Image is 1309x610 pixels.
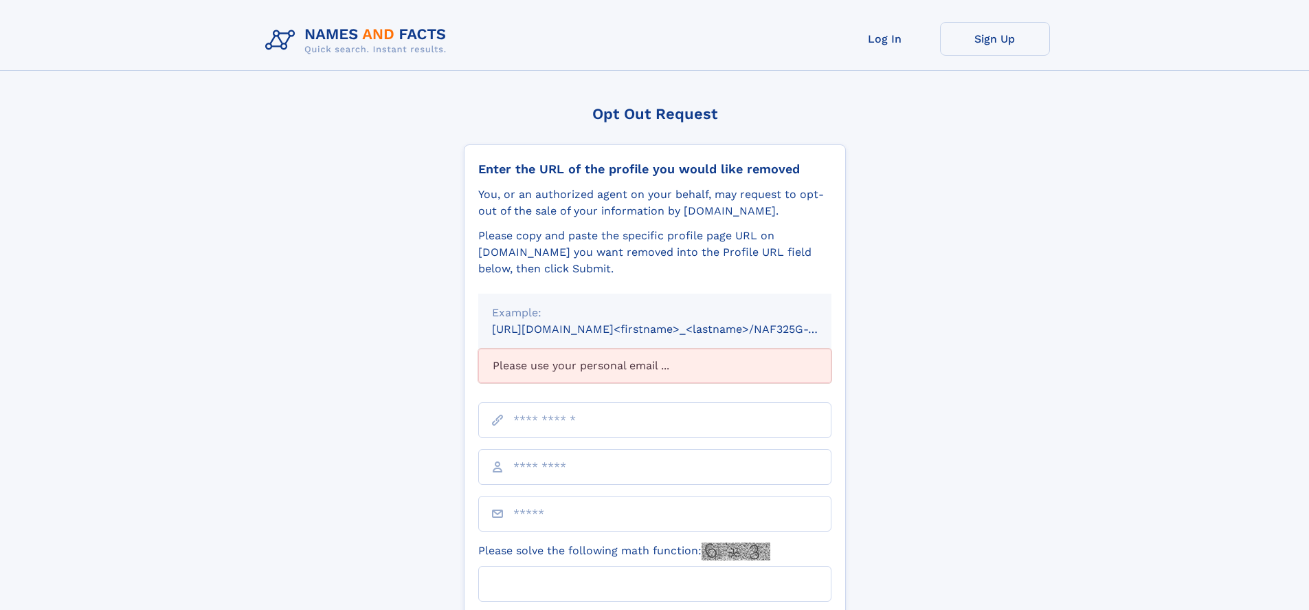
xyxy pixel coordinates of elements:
div: Please copy and paste the specific profile page URL on [DOMAIN_NAME] you want removed into the Pr... [478,228,831,277]
a: Sign Up [940,22,1050,56]
div: You, or an authorized agent on your behalf, may request to opt-out of the sale of your informatio... [478,186,831,219]
div: Please use your personal email ... [478,349,831,383]
a: Log In [830,22,940,56]
label: Please solve the following math function: [478,543,770,560]
div: Example: [492,305,818,321]
small: [URL][DOMAIN_NAME]<firstname>_<lastname>/NAF325G-xxxxxxxx [492,323,858,336]
div: Enter the URL of the profile you would like removed [478,162,831,177]
div: Opt Out Request [464,105,846,122]
img: Logo Names and Facts [260,22,458,59]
